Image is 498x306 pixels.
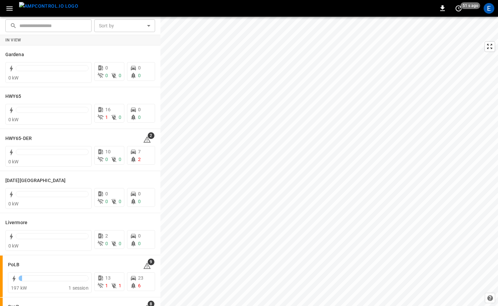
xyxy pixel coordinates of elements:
[138,199,141,204] span: 0
[8,117,19,122] span: 0 kW
[138,115,141,120] span: 0
[119,199,121,204] span: 0
[138,241,141,246] span: 0
[105,157,108,162] span: 0
[138,283,141,288] span: 6
[5,177,66,184] h6: Karma Center
[119,73,121,78] span: 0
[138,65,141,70] span: 0
[105,149,111,154] span: 10
[148,259,154,265] span: 9
[105,275,111,281] span: 13
[8,159,19,164] span: 0 kW
[105,115,108,120] span: 1
[160,17,498,306] canvas: Map
[105,73,108,78] span: 0
[119,115,121,120] span: 0
[19,2,78,10] img: ampcontrol.io logo
[105,241,108,246] span: 0
[69,285,88,291] span: 1 session
[461,2,480,9] span: 51 s ago
[484,3,494,14] div: profile-icon
[138,157,141,162] span: 2
[5,135,32,142] h6: HWY65-DER
[138,107,141,112] span: 0
[5,51,24,58] h6: Gardena
[105,191,108,196] span: 0
[105,65,108,70] span: 0
[138,73,141,78] span: 0
[8,261,19,269] h6: PoLB
[105,107,111,112] span: 16
[119,157,121,162] span: 0
[8,201,19,206] span: 0 kW
[138,275,143,281] span: 23
[11,285,27,291] span: 197 kW
[5,219,27,226] h6: Livermore
[5,38,21,42] strong: In View
[105,199,108,204] span: 0
[8,75,19,81] span: 0 kW
[119,283,121,288] span: 1
[148,132,154,139] span: 2
[105,283,108,288] span: 1
[138,233,141,239] span: 0
[138,191,141,196] span: 0
[105,233,108,239] span: 2
[5,93,21,100] h6: HWY65
[8,243,19,249] span: 0 kW
[453,3,464,14] button: set refresh interval
[138,149,141,154] span: 7
[119,241,121,246] span: 0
